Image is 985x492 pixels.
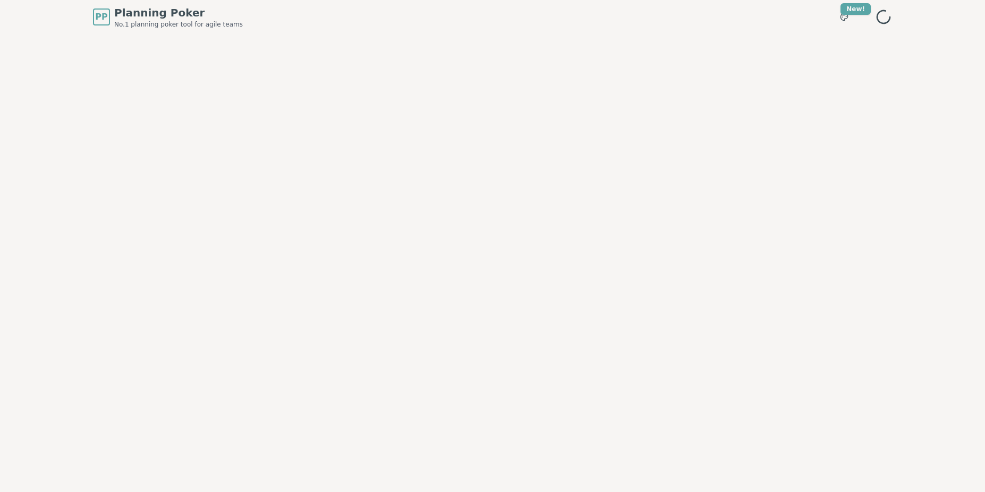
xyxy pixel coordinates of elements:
[835,7,854,27] button: New!
[114,20,243,29] span: No.1 planning poker tool for agile teams
[114,5,243,20] span: Planning Poker
[840,3,871,15] div: New!
[95,11,107,23] span: PP
[93,5,243,29] a: PPPlanning PokerNo.1 planning poker tool for agile teams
